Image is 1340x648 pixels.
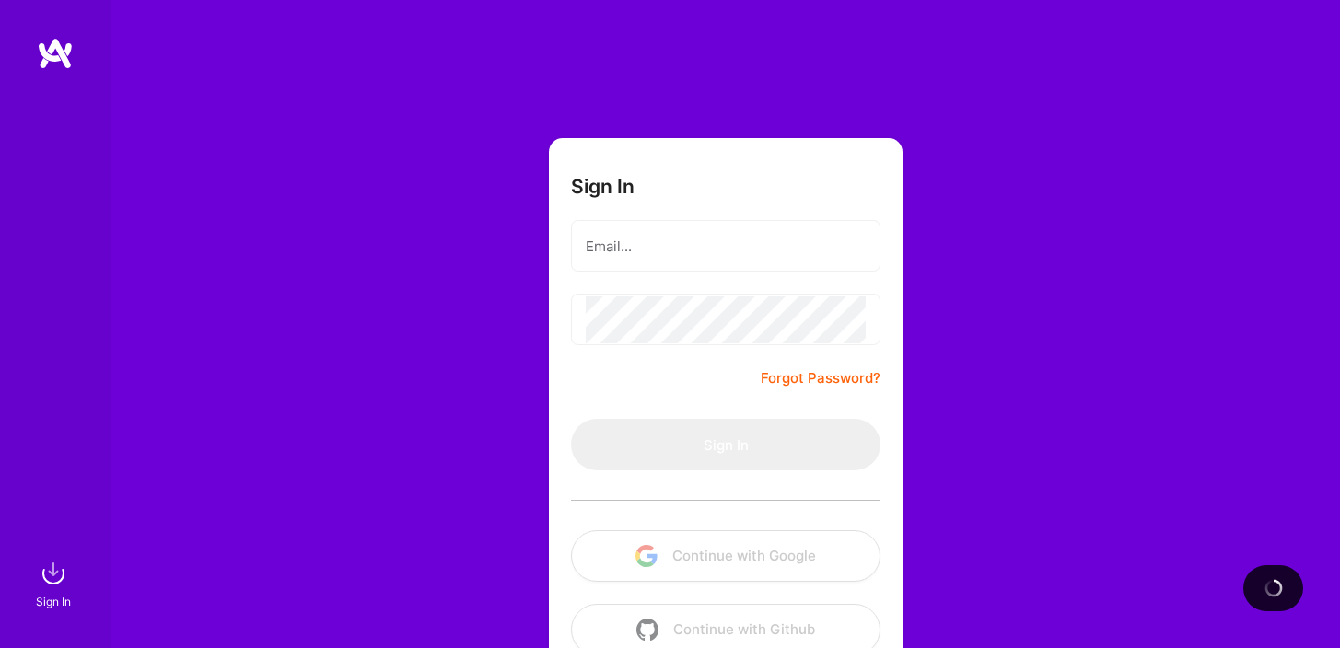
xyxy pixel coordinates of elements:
input: Email... [586,223,866,270]
a: Forgot Password? [761,367,880,389]
img: icon [636,619,658,641]
button: Sign In [571,419,880,470]
a: sign inSign In [39,555,72,611]
img: sign in [35,555,72,592]
img: icon [635,545,658,567]
img: logo [37,37,74,70]
div: Sign In [36,592,71,611]
button: Continue with Google [571,530,880,582]
img: loading [1261,575,1287,601]
h3: Sign In [571,175,635,198]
